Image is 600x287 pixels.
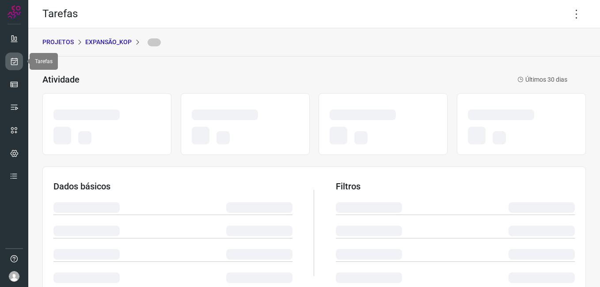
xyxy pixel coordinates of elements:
[42,74,80,85] h3: Atividade
[42,8,78,20] h2: Tarefas
[85,38,132,47] p: Expansão_Kop
[517,75,567,84] p: Últimos 30 dias
[35,58,53,64] span: Tarefas
[42,38,74,47] p: PROJETOS
[8,5,21,19] img: Logo
[336,181,575,192] h3: Filtros
[9,271,19,282] img: avatar-user-boy.jpg
[53,181,292,192] h3: Dados básicos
